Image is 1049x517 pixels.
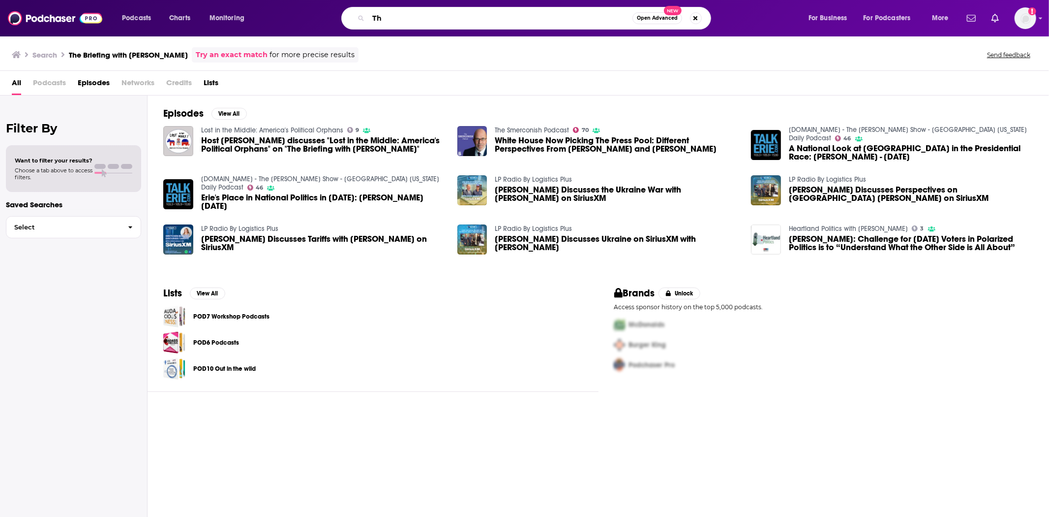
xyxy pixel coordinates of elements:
[33,75,66,95] span: Podcasts
[163,305,185,327] a: POD7 Workshop Podcasts
[201,136,446,153] span: Host [PERSON_NAME] discusses "Lost in the Middle: America's Political Orphans" on "The Briefing w...
[789,225,908,233] a: Heartland Politics with Robin Johnson
[614,287,655,299] h2: Brands
[637,16,678,21] span: Open Advanced
[857,10,925,26] button: open menu
[614,303,1034,311] p: Access sponsor history on the top 5,000 podcasts.
[356,128,359,132] span: 9
[751,225,781,255] img: Steve Scully: Challenge for Today’s Voters in Polarized Politics is to “Understand What the Other...
[15,157,92,164] span: Want to filter your results?
[610,335,629,355] img: Second Pro Logo
[809,11,847,25] span: For Business
[495,186,739,202] span: [PERSON_NAME] Discusses the Ukraine War with [PERSON_NAME] on SiriusXM
[163,287,225,299] a: ListsView All
[629,341,666,349] span: Burger King
[211,108,247,120] button: View All
[610,355,629,375] img: Third Pro Logo
[163,225,193,255] img: Gretchen Blough Discusses Tariffs with Steve Scully on SiriusXM
[932,11,949,25] span: More
[457,126,487,156] img: White House Now Picking The Press Pool: Different Perspectives From Mark Halperin and Steve Scully
[457,225,487,255] img: Yuriy Ostapyak Discusses Ukraine on SiriusXM with Steve Scully
[115,10,164,26] button: open menu
[789,144,1033,161] span: A National Look at [GEOGRAPHIC_DATA] in the Presidential Race: [PERSON_NAME] - [DATE]
[789,144,1033,161] a: A National Look at Erie's Place in the Presidential Race: Steve Scully - Oct. 31, 2024
[32,50,57,60] h3: Search
[193,337,239,348] a: POD6 Podcasts
[247,185,264,191] a: 46
[495,136,739,153] a: White House Now Picking The Press Pool: Different Perspectives From Mark Halperin and Steve Scully
[163,331,185,354] span: POD6 Podcasts
[122,11,151,25] span: Podcasts
[789,235,1033,252] a: Steve Scully: Challenge for Today’s Voters in Polarized Politics is to “Understand What the Other...
[789,175,866,184] a: LP Radio By Logistics Plus
[1015,7,1036,29] button: Show profile menu
[1015,7,1036,29] span: Logged in as hmill
[582,128,589,132] span: 70
[193,363,256,374] a: POD10 Out in the wild
[190,288,225,299] button: View All
[1028,7,1036,15] svg: Add a profile image
[12,75,21,95] span: All
[751,130,781,160] a: A National Look at Erie's Place in the Presidential Race: Steve Scully - Oct. 31, 2024
[495,186,739,202] a: Jim Berlin Discusses the Ukraine War with Steve Scully on SiriusXM
[988,10,1003,27] a: Show notifications dropdown
[629,321,665,329] span: McDonalds
[78,75,110,95] a: Episodes
[751,175,781,205] img: Derek Berlin Discusses Perspectives on Ukraine Steve Scully on SiriusXM
[802,10,860,26] button: open menu
[573,127,589,133] a: 70
[201,235,446,252] a: Gretchen Blough Discusses Tariffs with Steve Scully on SiriusXM
[6,224,120,230] span: Select
[201,235,446,252] span: [PERSON_NAME] Discusses Tariffs with [PERSON_NAME] on SiriusXM
[495,175,572,184] a: LP Radio By Logistics Plus
[368,10,632,26] input: Search podcasts, credits, & more...
[457,175,487,205] img: Jim Berlin Discusses the Ukraine War with Steve Scully on SiriusXM
[1015,7,1036,29] img: User Profile
[844,136,851,141] span: 46
[163,357,185,380] a: POD10 Out in the wild
[632,12,682,24] button: Open AdvancedNew
[163,126,193,156] img: Host Scott Klug discusses "Lost in the Middle: America's Political Orphans" on "The Briefing with...
[121,75,154,95] span: Networks
[163,107,247,120] a: EpisodesView All
[789,186,1033,202] a: Derek Berlin Discusses Perspectives on Ukraine Steve Scully on SiriusXM
[789,186,1033,202] span: [PERSON_NAME] Discusses Perspectives on [GEOGRAPHIC_DATA] [PERSON_NAME] on SiriusXM
[163,287,182,299] h2: Lists
[169,11,190,25] span: Charts
[163,179,193,209] img: Erie's Place in National Politics in 2024: Steve Scully - Jan. 4, 2024
[835,135,851,141] a: 46
[201,126,343,134] a: Lost in the Middle: America's Political Orphans
[193,311,270,322] a: POD7 Workshop Podcasts
[166,75,192,95] span: Credits
[204,75,218,95] a: Lists
[659,288,700,299] button: Unlock
[210,11,244,25] span: Monitoring
[347,127,360,133] a: 9
[256,186,263,190] span: 46
[495,235,739,252] a: Yuriy Ostapyak Discusses Ukraine on SiriusXM with Steve Scully
[201,175,439,192] a: TalkErie.com - The Joel Natalie Show - Erie Pennsylvania Daily Podcast
[196,49,268,61] a: Try an exact match
[495,235,739,252] span: [PERSON_NAME] Discusses Ukraine on SiriusXM with [PERSON_NAME]
[963,10,980,27] a: Show notifications dropdown
[629,361,675,369] span: Podchaser Pro
[610,315,629,335] img: First Pro Logo
[201,225,278,233] a: LP Radio By Logistics Plus
[270,49,355,61] span: for more precise results
[6,200,141,209] p: Saved Searches
[984,51,1033,59] button: Send feedback
[925,10,961,26] button: open menu
[495,225,572,233] a: LP Radio By Logistics Plus
[495,126,569,134] a: The Smerconish Podcast
[912,226,924,231] a: 3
